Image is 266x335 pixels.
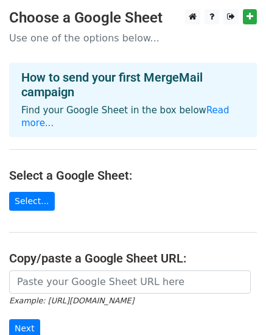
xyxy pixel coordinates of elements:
[9,9,257,27] h3: Choose a Google Sheet
[9,32,257,44] p: Use one of the options below...
[21,70,245,99] h4: How to send your first MergeMail campaign
[9,168,257,183] h4: Select a Google Sheet:
[21,105,229,129] a: Read more...
[9,251,257,266] h4: Copy/paste a Google Sheet URL:
[9,192,55,211] a: Select...
[9,296,134,305] small: Example: [URL][DOMAIN_NAME]
[21,104,245,130] p: Find your Google Sheet in the box below
[9,270,251,294] input: Paste your Google Sheet URL here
